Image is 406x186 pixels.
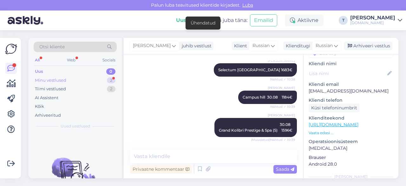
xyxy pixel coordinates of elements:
div: Arhiveeritud [35,112,61,119]
p: Android 28.0 [309,161,393,168]
p: Vaata edasi ... [309,130,393,136]
div: [PERSON_NAME] [350,15,395,20]
div: Socials [101,56,117,64]
p: Kliendi email [309,81,393,88]
div: 2 [107,77,115,84]
span: Russian [316,42,333,49]
a: [PERSON_NAME][DOMAIN_NAME] [350,15,402,25]
span: Uued vestlused [61,123,90,129]
span: [PERSON_NAME] [268,86,295,90]
p: Operatsioonisüsteem [309,138,393,145]
span: [PERSON_NAME] [268,58,295,63]
div: All [34,56,41,64]
p: Brauser [309,154,393,161]
span: Selectum [GEOGRAPHIC_DATA] 1683€ [218,67,292,72]
p: [MEDICAL_DATA] [309,145,393,152]
p: Kliendi telefon [309,97,393,104]
img: Askly Logo [5,43,17,55]
span: (Muudetud) Nähtud ✓ 10:39 [251,137,295,142]
div: Web [66,56,77,64]
div: juhib vestlust [179,43,212,49]
p: Kliendi nimi [309,60,393,67]
span: Russian [252,42,270,49]
div: T [339,16,348,25]
div: 2 [107,86,115,92]
a: [URL][DOMAIN_NAME] [309,122,358,127]
input: Lisa nimi [309,70,386,77]
div: Uus [35,68,43,75]
div: Tiimi vestlused [35,86,66,92]
span: Campus hill 30.08 1184€ [243,95,292,100]
button: Emailid [250,14,277,26]
p: Klienditeekond [309,115,393,121]
b: Uus! [176,17,188,23]
span: Nähtud ✓ 10:38 [270,77,295,82]
span: Nähtud ✓ 10:39 [270,104,295,109]
span: Luba [240,2,255,8]
div: AI Assistent [35,95,58,101]
div: [PERSON_NAME] [309,174,393,180]
p: [EMAIL_ADDRESS][DOMAIN_NAME] [309,88,393,94]
span: [PERSON_NAME] [268,113,295,118]
div: Arhiveeri vestlus [344,42,393,50]
span: [PERSON_NAME] [133,42,171,49]
div: 0 [106,68,115,75]
div: Klient [232,43,247,49]
div: [DOMAIN_NAME] [350,20,395,25]
div: Proovi tasuta juba täna: [176,17,247,24]
div: Aktiivne [285,15,324,26]
div: Klienditugi [283,43,310,49]
span: Otsi kliente [39,44,65,50]
div: Kõik [35,103,44,110]
div: Ühendatud [191,20,215,26]
div: Küsi telefoninumbrit [309,104,360,112]
span: Saada [276,166,294,172]
div: Privaatne kommentaar [130,165,192,174]
div: Minu vestlused [35,77,66,84]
